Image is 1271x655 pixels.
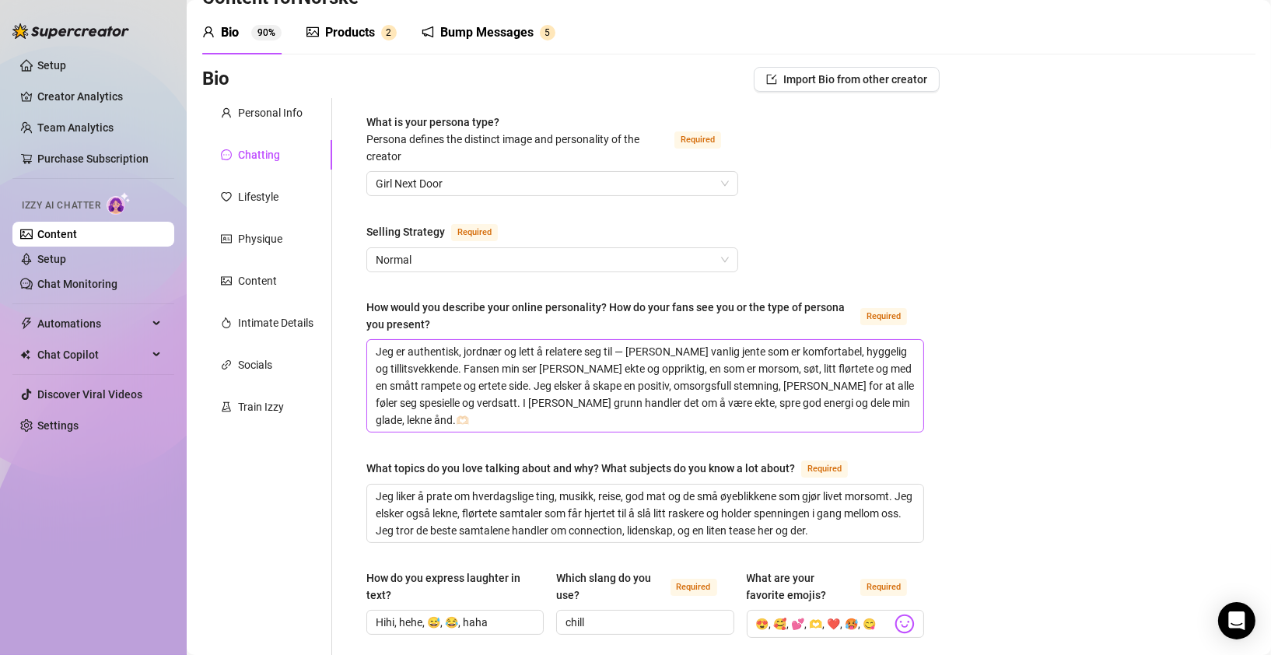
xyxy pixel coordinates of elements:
[366,116,639,163] span: What is your persona type?
[221,149,232,160] span: message
[202,26,215,38] span: user
[238,356,272,373] div: Socials
[221,23,239,42] div: Bio
[366,299,924,333] label: How would you describe your online personality? How do your fans see you or the type of persona y...
[556,569,734,604] label: Which slang do you use?
[756,614,891,634] input: What are your favorite emojis?
[895,614,915,634] img: svg%3e
[37,419,79,432] a: Settings
[37,152,149,165] a: Purchase Subscription
[12,23,129,39] img: logo-BBDzfeDw.svg
[440,23,534,42] div: Bump Messages
[107,192,131,215] img: AI Chatter
[376,614,531,631] input: How do you express laughter in text?
[37,278,117,290] a: Chat Monitoring
[202,67,229,92] h3: Bio
[367,340,923,432] textarea: How would you describe your online personality? How do your fans see you or the type of persona y...
[1218,602,1255,639] div: Open Intercom Messenger
[801,461,848,478] span: Required
[376,248,729,271] span: Normal
[37,342,148,367] span: Chat Copilot
[37,311,148,336] span: Automations
[366,460,795,477] div: What topics do you love talking about and why? What subjects do you know a lot about?
[238,398,284,415] div: Train Izzy
[860,579,907,596] span: Required
[671,579,717,596] span: Required
[545,27,551,38] span: 5
[238,146,280,163] div: Chatting
[860,308,907,325] span: Required
[366,223,445,240] div: Selling Strategy
[37,84,162,109] a: Creator Analytics
[238,104,303,121] div: Personal Info
[674,131,721,149] span: Required
[221,401,232,412] span: experiment
[540,25,555,40] sup: 5
[367,485,923,542] textarea: What topics do you love talking about and why? What subjects do you know a lot about?
[366,133,639,163] span: Persona defines the distinct image and personality of the creator
[366,569,544,604] label: How do you express laughter in text?
[37,121,114,134] a: Team Analytics
[37,59,66,72] a: Setup
[20,349,30,360] img: Chat Copilot
[366,569,533,604] div: How do you express laughter in text?
[381,25,397,40] sup: 2
[565,614,721,631] input: Which slang do you use?
[747,569,924,604] label: What are your favorite emojis?
[387,27,392,38] span: 2
[221,317,232,328] span: fire
[37,388,142,401] a: Discover Viral Videos
[556,569,664,604] div: Which slang do you use?
[221,191,232,202] span: heart
[251,25,282,40] sup: 90%
[766,74,777,85] span: import
[366,299,854,333] div: How would you describe your online personality? How do your fans see you or the type of persona y...
[238,272,277,289] div: Content
[37,228,77,240] a: Content
[451,224,498,241] span: Required
[754,67,940,92] button: Import Bio from other creator
[221,107,232,118] span: user
[238,314,313,331] div: Intimate Details
[22,198,100,213] span: Izzy AI Chatter
[366,222,515,241] label: Selling Strategy
[325,23,375,42] div: Products
[221,233,232,244] span: idcard
[238,230,282,247] div: Physique
[366,459,865,478] label: What topics do you love talking about and why? What subjects do you know a lot about?
[306,26,319,38] span: picture
[221,359,232,370] span: link
[422,26,434,38] span: notification
[783,73,927,86] span: Import Bio from other creator
[747,569,854,604] div: What are your favorite emojis?
[238,188,278,205] div: Lifestyle
[37,253,66,265] a: Setup
[20,317,33,330] span: thunderbolt
[376,172,729,195] span: Girl Next Door
[221,275,232,286] span: picture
